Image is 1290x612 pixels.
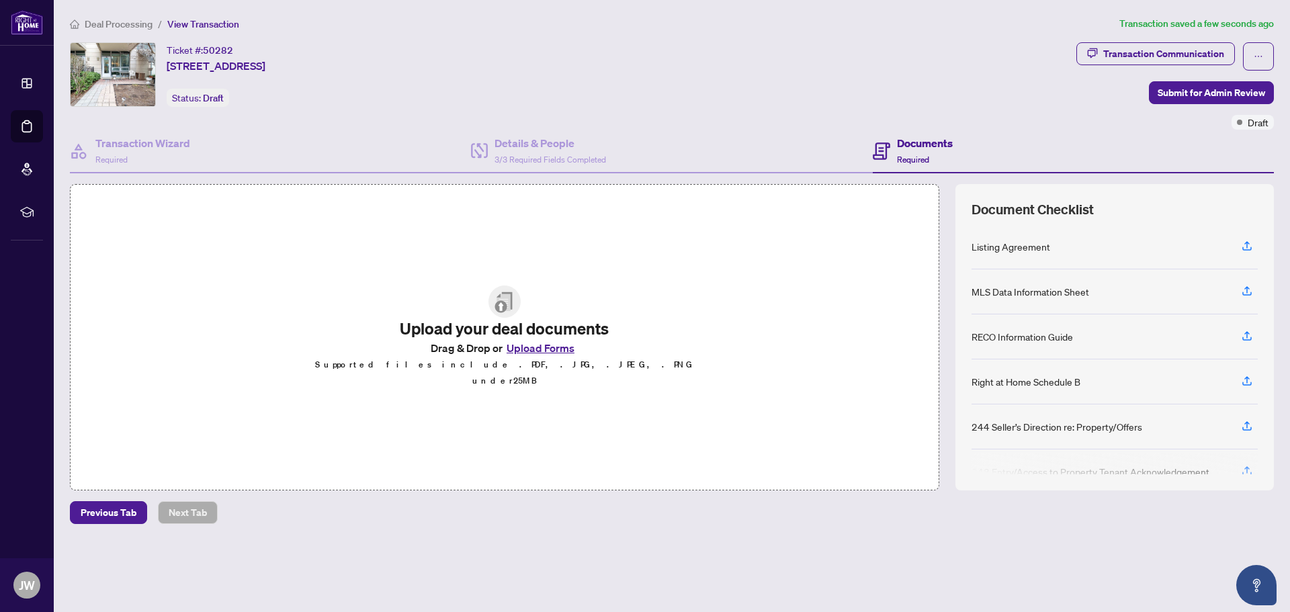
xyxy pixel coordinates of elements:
div: RECO Information Guide [972,329,1073,344]
span: File UploadUpload your deal documentsDrag & Drop orUpload FormsSupported files include .PDF, .JPG... [304,275,705,400]
img: IMG-C12363873_1.jpg [71,43,155,106]
img: logo [11,10,43,35]
div: MLS Data Information Sheet [972,284,1089,299]
h2: Upload your deal documents [314,318,695,339]
div: Right at Home Schedule B [972,374,1080,389]
div: Transaction Communication [1103,43,1224,64]
span: Deal Processing [85,18,153,30]
button: Next Tab [158,501,218,524]
span: View Transaction [167,18,239,30]
button: Upload Forms [503,339,578,357]
div: Ticket #: [167,42,233,58]
span: 50282 [203,44,233,56]
span: Required [897,155,929,165]
h4: Details & People [494,135,606,151]
span: home [70,19,79,29]
span: ellipsis [1254,52,1263,61]
div: Status: [167,89,229,107]
span: Submit for Admin Review [1158,82,1265,103]
div: 244 Seller’s Direction re: Property/Offers [972,419,1142,434]
span: Drag & Drop or [431,339,578,357]
span: 3/3 Required Fields Completed [494,155,606,165]
span: Draft [203,92,224,104]
span: JW [19,576,35,595]
span: Previous Tab [81,502,136,523]
p: Supported files include .PDF, .JPG, .JPEG, .PNG under 25 MB [314,357,695,389]
span: [STREET_ADDRESS] [167,58,265,74]
img: File Upload [488,286,521,318]
button: Open asap [1236,565,1277,605]
li: / [158,16,162,32]
button: Submit for Admin Review [1149,81,1274,104]
span: Draft [1248,115,1268,130]
span: Required [95,155,128,165]
h4: Transaction Wizard [95,135,190,151]
button: Transaction Communication [1076,42,1235,65]
span: Document Checklist [972,200,1094,219]
article: Transaction saved a few seconds ago [1119,16,1274,32]
h4: Documents [897,135,953,151]
button: Previous Tab [70,501,147,524]
div: Listing Agreement [972,239,1050,254]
